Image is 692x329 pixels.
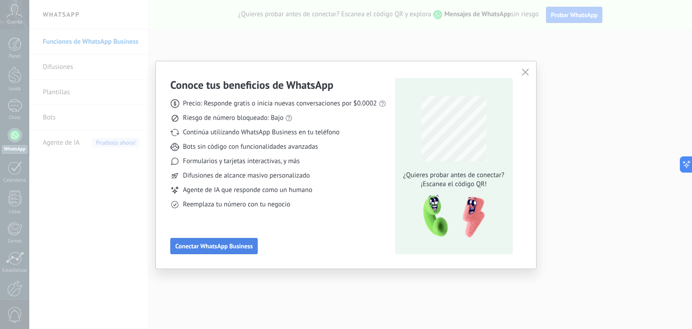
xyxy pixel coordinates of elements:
span: ¡Escanea el código QR! [401,180,507,189]
span: Riesgo de número bloqueado: Bajo [183,114,283,123]
span: Formularios y tarjetas interactivas, y más [183,157,300,166]
img: qr-pic-1x.png [415,192,487,241]
span: Agente de IA que responde como un humano [183,186,312,195]
span: Reemplaza tu número con tu negocio [183,200,290,209]
button: Conectar WhatsApp Business [170,238,258,254]
span: Continúa utilizando WhatsApp Business en tu teléfono [183,128,339,137]
h3: Conoce tus beneficios de WhatsApp [170,78,333,92]
span: Conectar WhatsApp Business [175,243,253,249]
span: Difusiones de alcance masivo personalizado [183,171,310,180]
span: Bots sin código con funcionalidades avanzadas [183,142,318,151]
span: Precio: Responde gratis o inicia nuevas conversaciones por $0.0002 [183,99,377,108]
span: ¿Quieres probar antes de conectar? [401,171,507,180]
